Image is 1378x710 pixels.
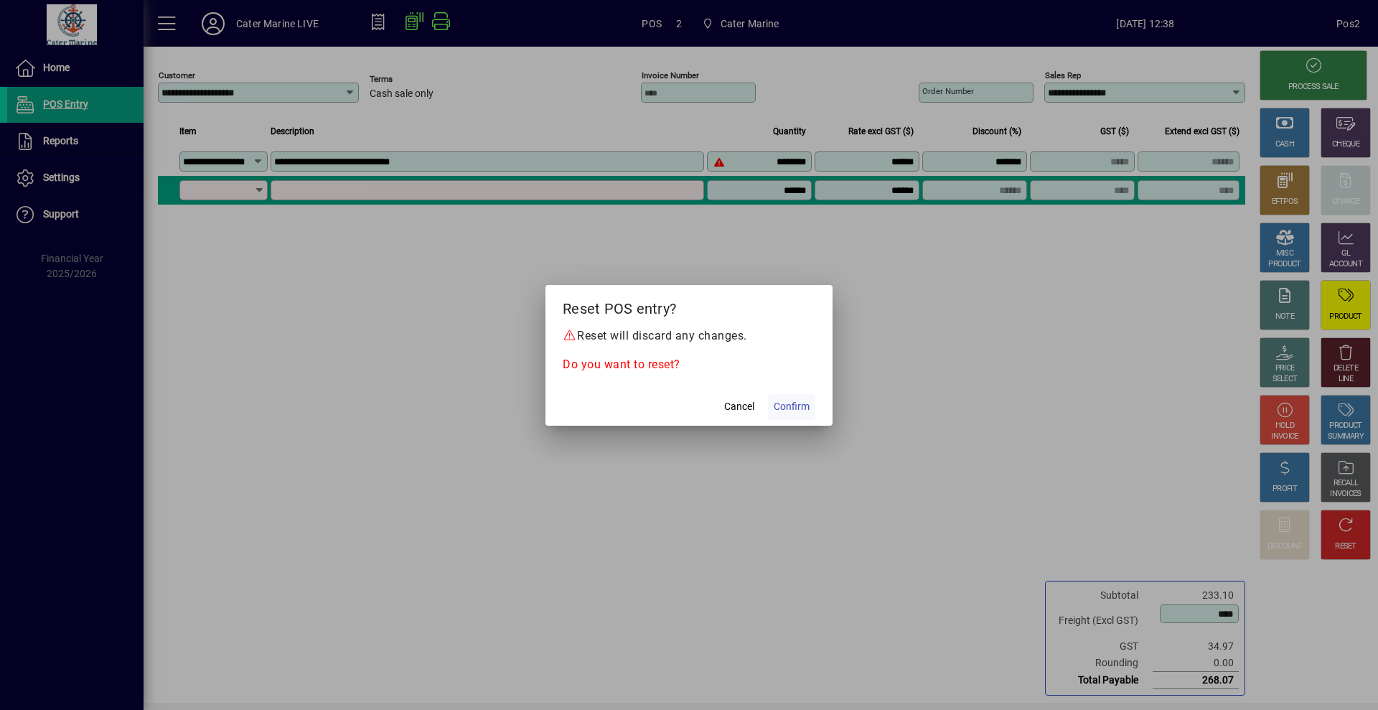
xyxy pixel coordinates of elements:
h2: Reset POS entry? [545,285,833,327]
p: Do you want to reset? [563,356,815,373]
span: Cancel [724,399,754,414]
span: Confirm [774,399,810,414]
p: Reset will discard any changes. [563,327,815,345]
button: Cancel [716,394,762,420]
button: Confirm [768,394,815,420]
